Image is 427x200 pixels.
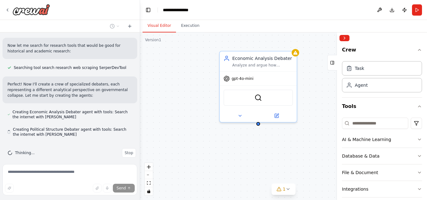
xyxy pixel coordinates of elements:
[342,164,422,181] button: File & Document
[342,59,422,97] div: Crew
[342,136,391,143] div: AI & Machine Learning
[355,65,364,71] div: Task
[145,163,153,195] div: React Flow controls
[145,37,161,42] div: Version 1
[8,81,132,98] p: Perfect! Now I'll create a crew of specialized debaters, each representing a different analytical...
[342,44,422,59] button: Crew
[145,187,153,195] button: toggle interactivity
[219,51,297,123] div: Economic Analysis DebaterAnalyze and argue how economic factors lead to governmental collapse, in...
[283,186,286,192] span: 1
[117,186,126,191] span: Send
[342,153,379,159] div: Database & Data
[8,43,132,54] p: Now let me search for research tools that would be good for historical and academic research:
[254,94,262,101] img: SerperDevTool
[163,7,194,13] nav: breadcrumb
[342,169,378,176] div: File & Document
[143,19,176,32] button: Visual Editor
[342,131,422,148] button: AI & Machine Learning
[5,184,14,193] button: Improve this prompt
[113,184,135,193] button: Send
[15,150,35,155] span: Thinking...
[144,6,153,14] button: Hide left sidebar
[13,127,132,137] span: Creating Political Structure Debater agent with tools: Search the internet with [PERSON_NAME]
[259,112,294,120] button: Open in side panel
[342,181,422,197] button: Integrations
[355,82,368,88] div: Agent
[232,76,254,81] span: gpt-4o-mini
[145,163,153,171] button: zoom in
[13,4,50,15] img: Logo
[232,55,293,61] div: Economic Analysis Debater
[125,22,135,30] button: Start a new chat
[342,186,368,192] div: Integrations
[145,171,153,179] button: zoom out
[125,150,133,155] span: Stop
[93,184,102,193] button: Upload files
[14,65,126,70] span: Searching tool search research web scraping SerperDevTool
[122,148,136,158] button: Stop
[103,184,112,193] button: Click to speak your automation idea
[342,98,422,115] button: Tools
[339,35,349,41] button: Collapse right sidebar
[145,179,153,187] button: fit view
[342,148,422,164] button: Database & Data
[232,63,293,68] div: Analyze and argue how economic factors lead to governmental collapse, including inflation, debt c...
[107,22,122,30] button: Switch to previous chat
[334,32,339,200] button: Toggle Sidebar
[13,110,132,120] span: Creating Economic Analysis Debater agent with tools: Search the internet with [PERSON_NAME]
[272,183,296,195] button: 1
[176,19,204,32] button: Execution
